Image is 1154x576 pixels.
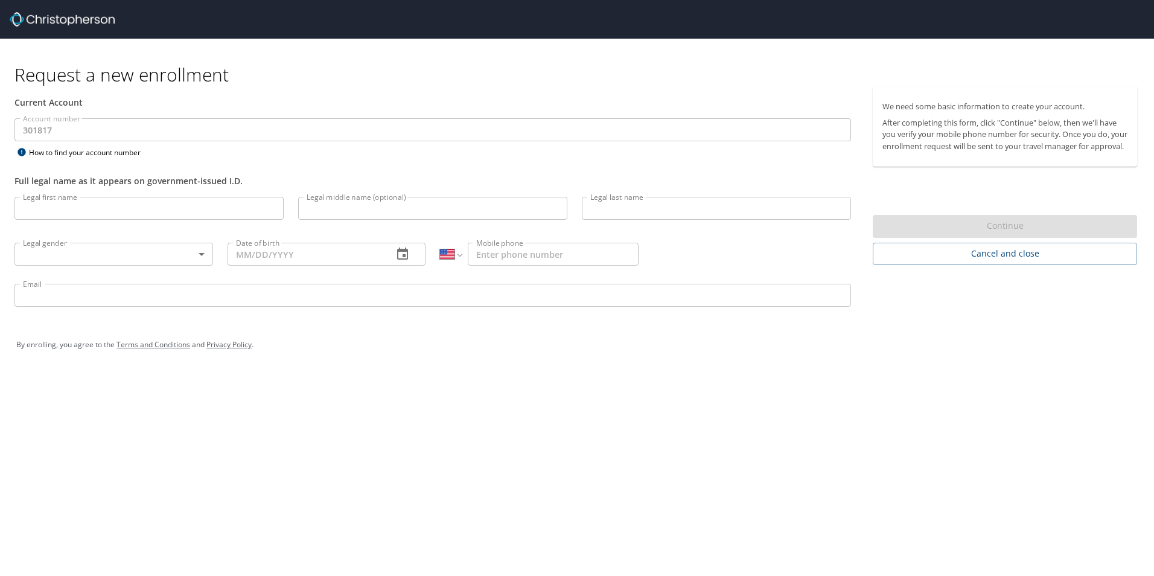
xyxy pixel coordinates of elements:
div: Current Account [14,96,851,109]
input: MM/DD/YYYY [228,243,384,266]
button: Cancel and close [873,243,1137,265]
div: Full legal name as it appears on government-issued I.D. [14,174,851,187]
a: Privacy Policy [206,339,252,350]
div: By enrolling, you agree to the and . [16,330,1138,360]
p: After completing this form, click "Continue" below, then we'll have you verify your mobile phone ... [882,117,1127,152]
a: Terms and Conditions [116,339,190,350]
h1: Request a new enrollment [14,63,1147,86]
img: cbt logo [10,12,115,27]
input: Enter phone number [468,243,639,266]
div: How to find your account number [14,145,165,160]
p: We need some basic information to create your account. [882,101,1127,112]
div: ​ [14,243,213,266]
span: Cancel and close [882,246,1127,261]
